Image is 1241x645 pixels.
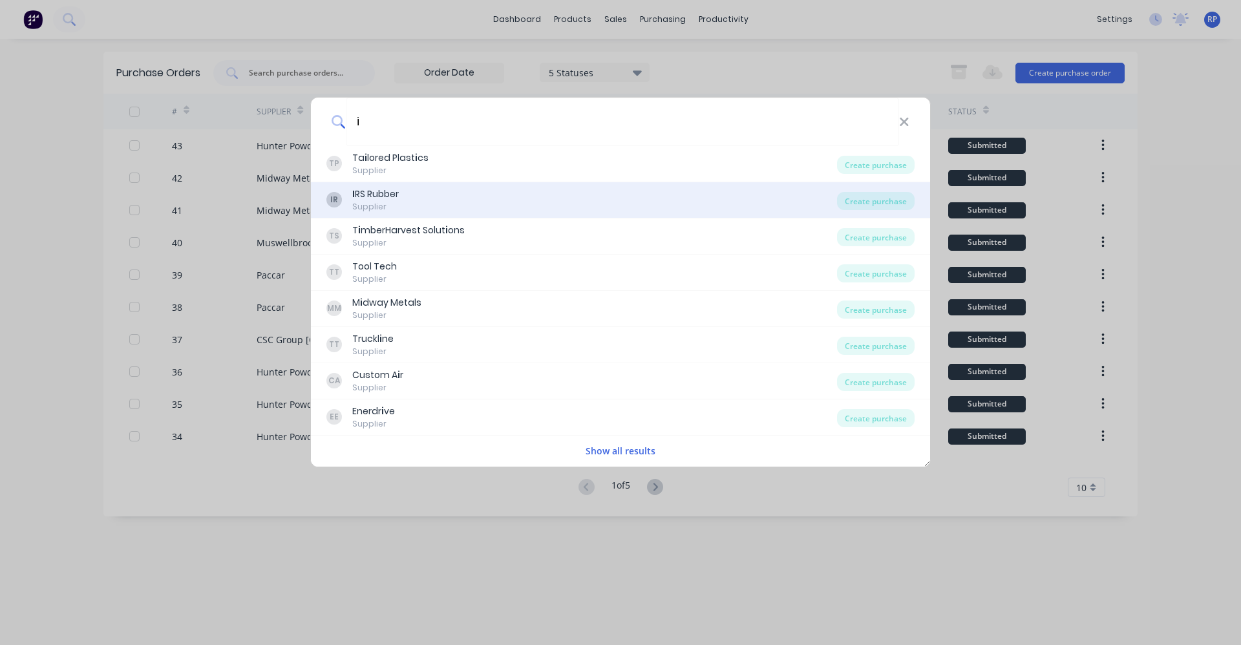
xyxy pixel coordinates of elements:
div: Custom A r [352,368,403,382]
button: Show all results [582,443,659,458]
div: T mberHarvest Solut ons [352,224,465,237]
b: i [360,296,363,309]
div: Supplier [352,382,403,394]
div: Supplier [352,418,395,430]
div: CA [326,373,342,388]
div: Supplier [352,346,394,357]
input: Enter a supplier name to create a new order... [346,98,899,146]
div: TT [326,264,342,280]
div: Create purchase [837,373,915,391]
b: i [379,332,382,345]
b: I [352,187,355,200]
b: i [445,224,448,237]
div: Enerdr ve [352,405,395,418]
div: TS [326,228,342,244]
div: Supplier [352,237,465,249]
div: Ta lored Plast cs [352,151,429,165]
b: i [365,151,367,164]
b: i [398,368,400,381]
div: Supplier [352,201,399,213]
div: TT [326,337,342,352]
div: Create purchase [837,409,915,427]
div: Create purchase [837,301,915,319]
div: TP [326,156,342,171]
div: Create purchase [837,156,915,174]
div: MM [326,301,342,316]
div: M dway Metals [352,296,421,310]
div: Create purchase [837,337,915,355]
div: Tool Tech [352,260,397,273]
b: i [415,151,418,164]
div: Create purchase [837,264,915,282]
div: Supplier [352,273,397,285]
div: Create purchase [837,228,915,246]
div: RS Rubber [352,187,399,201]
div: Supplier [352,165,429,176]
div: Supplier [352,310,421,321]
div: Truckl ne [352,332,394,346]
div: IR [326,192,342,207]
div: EE [326,409,342,425]
div: Create purchase [837,192,915,210]
b: i [381,405,384,418]
b: i [358,224,361,237]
